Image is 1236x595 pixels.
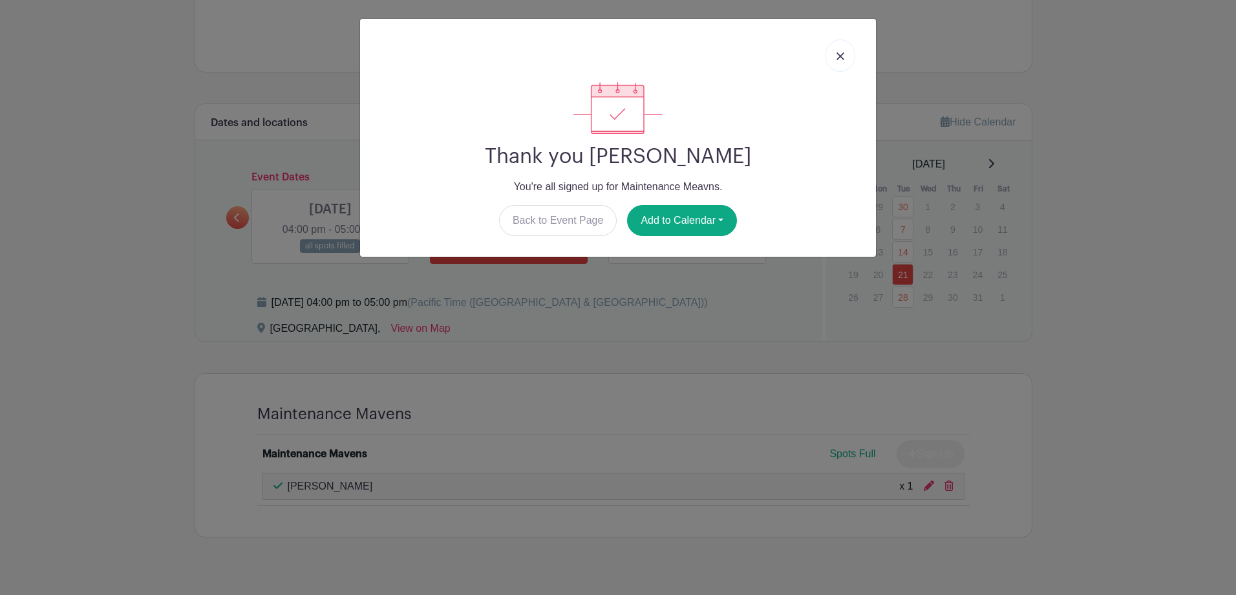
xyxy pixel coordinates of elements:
[627,205,737,236] button: Add to Calendar
[836,52,844,60] img: close_button-5f87c8562297e5c2d7936805f587ecaba9071eb48480494691a3f1689db116b3.svg
[573,82,663,134] img: signup_complete-c468d5dda3e2740ee63a24cb0ba0d3ce5d8a4ecd24259e683200fb1569d990c8.svg
[370,144,866,169] h2: Thank you [PERSON_NAME]
[370,179,866,195] p: You're all signed up for Maintenance Meavns.
[499,205,617,236] a: Back to Event Page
